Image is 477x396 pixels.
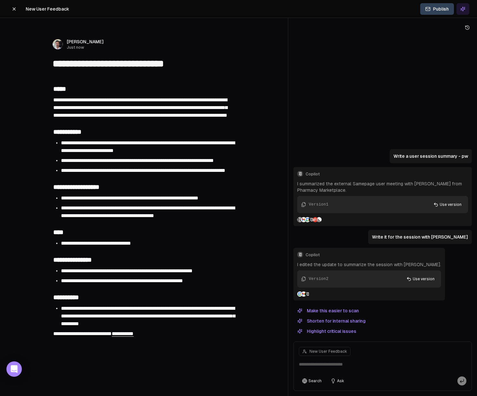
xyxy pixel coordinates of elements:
p: Write it for the session with [PERSON_NAME] [372,234,468,240]
p: I edited the update to summarize the session with [PERSON_NAME]. [297,261,441,268]
button: Ask [327,376,347,385]
span: [PERSON_NAME] [67,38,104,45]
img: Gmail [301,217,306,222]
img: Samepage [305,291,310,297]
img: Samepage [309,217,314,222]
img: Todoist [313,217,318,222]
p: Write a user session summary - pw [394,153,468,159]
img: _image [53,39,63,49]
button: Make this easier to scan [293,307,363,315]
button: Search [299,376,325,385]
button: Highlight critical issues [293,327,360,335]
div: Version 1 [309,202,328,207]
img: Linear [317,217,322,222]
div: Version 2 [309,276,328,282]
span: Just now [67,45,104,50]
span: New User Feedback [309,349,347,354]
span: Copilot [306,252,441,257]
span: New User Feedback [26,6,69,12]
img: Notion [297,217,302,222]
img: Google Calendar [305,217,310,222]
button: Publish [420,3,454,15]
button: Shorten for internal sharing [293,317,369,325]
img: Google Calendar [297,291,302,297]
p: I summarized the external Samepage user meeting with [PERSON_NAME] from Pharmacy Marketplace. [297,181,468,193]
span: Copilot [306,172,468,177]
button: Use version [403,274,438,284]
div: Open Intercom Messenger [6,361,22,377]
img: Gmail [301,291,306,297]
button: Use version [429,200,465,209]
